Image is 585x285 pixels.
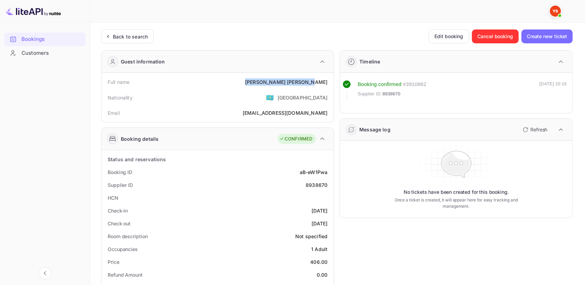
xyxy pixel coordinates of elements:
img: Yandex Support [550,6,561,17]
div: Booking details [121,135,159,142]
div: Email [108,109,120,116]
div: 1 Adult [311,245,327,253]
div: Check out [108,220,130,227]
button: Edit booking [429,29,469,43]
div: Supplier ID [108,181,133,189]
div: Occupancies [108,245,138,253]
div: Bookings [21,35,82,43]
div: Check-in [108,207,128,214]
a: Bookings [4,33,85,45]
div: Message log [359,126,390,133]
div: [DATE] [312,220,327,227]
div: Price [108,258,119,266]
div: CONFIRMED [279,136,312,142]
div: [GEOGRAPHIC_DATA] [277,94,327,101]
div: Bookings [4,33,85,46]
div: 0.00 [316,271,327,278]
div: Back to search [113,33,148,40]
div: 406.00 [310,258,327,266]
p: No tickets have been created for this booking. [404,189,509,196]
div: Timeline [359,58,380,65]
span: Supplier ID: [358,90,382,97]
div: Room description [108,233,147,240]
div: Not specified [295,233,327,240]
div: [PERSON_NAME] [PERSON_NAME] [245,78,327,86]
span: United States [266,91,274,104]
div: Booking confirmed [358,80,402,88]
div: [EMAIL_ADDRESS][DOMAIN_NAME] [243,109,327,116]
div: [DATE] 10:16 [539,80,567,101]
a: Customers [4,46,85,59]
div: Nationality [108,94,133,101]
button: Create new ticket [521,29,573,43]
div: Customers [21,49,82,57]
div: aB-eW1Pwa [300,169,327,176]
div: Status and reservations [108,156,166,163]
div: Guest information [121,58,165,65]
div: Booking ID [108,169,132,176]
div: [DATE] [312,207,327,214]
p: Refresh [530,126,547,133]
div: Customers [4,46,85,60]
div: HCN [108,194,118,201]
button: Refresh [519,124,550,135]
div: # 3910862 [403,80,426,88]
button: Cancel booking [472,29,519,43]
div: Full name [108,78,129,86]
span: 8938670 [382,90,400,97]
div: Refund Amount [108,271,143,278]
button: Collapse navigation [39,267,51,279]
p: Once a ticket is created, it will appear here for easy tracking and management. [394,197,518,209]
div: 8938670 [306,181,327,189]
img: LiteAPI logo [6,6,61,17]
